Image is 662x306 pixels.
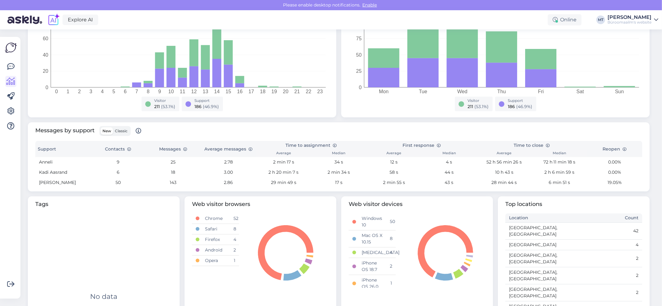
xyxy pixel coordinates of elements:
[147,89,150,94] tspan: 8
[67,89,69,94] tspan: 1
[294,89,300,94] tspan: 21
[256,157,311,167] td: 2 min 17 s
[532,177,587,188] td: 6 min 51 s
[508,104,515,109] span: 186
[505,239,574,250] td: [GEOGRAPHIC_DATA]
[574,250,642,267] td: 2
[102,129,111,133] span: New
[349,200,486,208] span: Web visitor devices
[386,275,396,292] td: 1
[505,250,574,267] td: [GEOGRAPHIC_DATA], [GEOGRAPHIC_DATA]
[366,157,421,167] td: 12 s
[505,222,574,239] td: [GEOGRAPHIC_DATA], [GEOGRAPHIC_DATA]
[78,89,81,94] tspan: 2
[615,89,624,94] tspan: Sun
[548,14,581,25] div: Online
[356,52,362,58] tspan: 50
[89,89,92,94] tspan: 3
[505,267,574,284] td: [GEOGRAPHIC_DATA], [GEOGRAPHIC_DATA]
[306,89,311,94] tspan: 22
[574,222,642,239] td: 42
[366,167,421,177] td: 58 s
[421,150,477,157] th: Median
[43,36,48,41] tspan: 60
[203,104,219,109] span: ( 46.9 %)
[587,167,642,177] td: 0.00%
[47,13,60,26] img: explore-ai
[574,267,642,284] td: 2
[43,68,48,74] tspan: 20
[272,89,277,94] tspan: 19
[201,245,229,255] td: Android
[477,157,532,167] td: 52 h 56 min 26 s
[356,68,362,74] tspan: 25
[596,15,605,24] div: MT
[538,89,544,94] tspan: Fri
[505,200,642,208] span: Top locations
[46,85,48,90] tspan: 0
[608,15,651,20] div: [PERSON_NAME]
[366,141,477,150] th: First response
[317,89,323,94] tspan: 23
[230,224,239,234] td: 8
[468,104,473,109] span: 211
[195,104,202,109] span: 186
[201,177,256,188] td: 2.86
[230,245,239,255] td: 2
[468,98,489,103] div: Visitor
[516,104,533,109] span: ( 46.9 %)
[230,234,239,245] td: 4
[386,247,396,258] td: 4
[180,89,185,94] tspan: 11
[201,224,229,234] td: Safari
[358,275,386,292] td: iPhone OS 26.0
[574,213,642,223] th: Count
[35,157,90,167] td: Anneli
[532,157,587,167] td: 72 h 11 min 18 s
[237,89,243,94] tspan: 16
[419,89,427,94] tspan: Tue
[532,150,587,157] th: Median
[505,284,574,301] td: [GEOGRAPHIC_DATA], [GEOGRAPHIC_DATA]
[587,141,642,157] th: Reopen
[477,177,532,188] td: 28 min 44 s
[201,167,256,177] td: 3.00
[574,284,642,301] td: 2
[358,247,386,258] td: [MEDICAL_DATA]
[477,167,532,177] td: 10 h 43 s
[577,89,584,94] tspan: Sat
[55,89,58,94] tspan: 0
[508,98,533,103] div: Support
[90,177,146,188] td: 50
[421,167,477,177] td: 44 s
[201,234,229,245] td: Firefox
[358,258,386,275] td: iPhone OS 18.7
[226,89,231,94] tspan: 15
[191,89,197,94] tspan: 12
[366,177,421,188] td: 2 min 55 s
[195,98,219,103] div: Support
[230,213,239,224] td: 52
[124,89,127,94] tspan: 6
[155,98,176,103] div: Visitor
[311,167,366,177] td: 2 min 34 s
[532,167,587,177] td: 2 h 6 min 59 s
[356,36,362,41] tspan: 75
[155,104,160,109] span: 211
[201,141,256,157] th: Average messages
[135,89,138,94] tspan: 7
[101,89,104,94] tspan: 4
[43,52,48,58] tspan: 40
[161,104,176,109] span: ( 53.1 %)
[457,89,468,94] tspan: Wed
[260,89,266,94] tspan: 18
[201,213,229,224] td: Chrome
[146,157,201,167] td: 25
[311,177,366,188] td: 17 s
[256,167,311,177] td: 2 h 20 min 7 s
[386,230,396,247] td: 8
[477,150,532,157] th: Average
[256,141,366,150] th: Time to assignment
[90,291,117,302] div: No data
[475,104,489,109] span: ( 53.1 %)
